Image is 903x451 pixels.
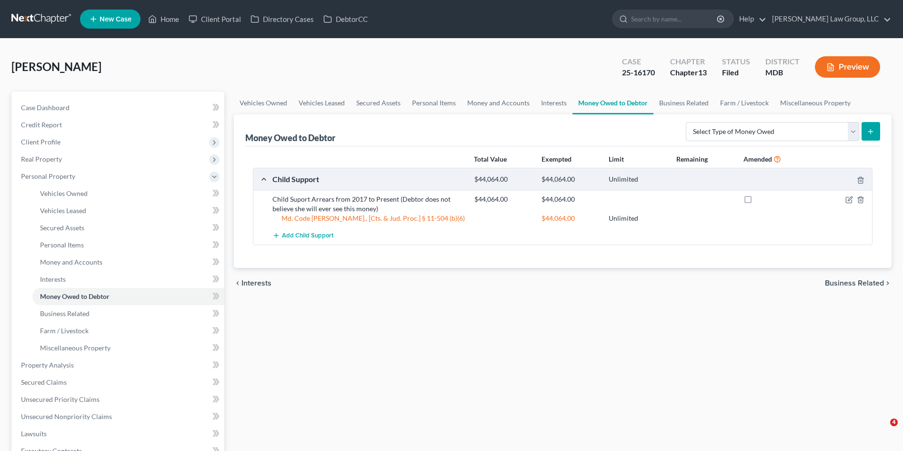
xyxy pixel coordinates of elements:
a: Unsecured Priority Claims [13,391,224,408]
span: Real Property [21,155,62,163]
a: Help [734,10,766,28]
span: New Case [100,16,131,23]
span: 4 [890,419,898,426]
a: Lawsuits [13,425,224,442]
div: Case [622,56,655,67]
div: $44,064.00 [537,175,604,184]
div: Filed [722,67,750,78]
a: Money and Accounts [32,254,224,271]
button: Preview [815,56,880,78]
a: Interests [32,271,224,288]
a: Business Related [32,305,224,322]
i: chevron_right [884,279,892,287]
a: Miscellaneous Property [774,92,856,114]
button: chevron_left Interests [234,279,271,287]
span: Business Related [40,309,90,318]
a: Personal Items [32,236,224,254]
div: $44,064.00 [470,195,537,204]
button: Add Child Support [272,227,333,245]
div: Status [722,56,750,67]
span: Unsecured Priority Claims [21,395,100,403]
a: Money and Accounts [462,92,535,114]
a: Directory Cases [246,10,319,28]
div: Unlimited [604,214,671,223]
span: 13 [698,68,707,77]
a: Secured Assets [351,92,406,114]
span: Business Related [825,279,884,287]
strong: Exempted [542,155,572,163]
a: Home [143,10,184,28]
span: Unsecured Nonpriority Claims [21,412,112,420]
a: Personal Items [406,92,462,114]
a: Vehicles Owned [32,185,224,202]
span: Add Child Support [282,232,333,240]
span: Credit Report [21,121,62,129]
button: Business Related chevron_right [825,279,892,287]
span: Personal Items [40,241,84,249]
a: Business Related [653,92,714,114]
span: Client Profile [21,138,60,146]
span: Vehicles Leased [40,206,86,215]
span: Lawsuits [21,430,47,438]
span: [PERSON_NAME] [11,60,101,73]
input: Search by name... [631,10,718,28]
div: Unlimited [604,175,671,184]
a: Miscellaneous Property [32,339,224,357]
span: Farm / Livestock [40,327,89,335]
div: Money Owed to Debtor [245,132,337,143]
div: Md. Code [PERSON_NAME]., [Cts. & Jud. Proc.] § 11-504 (b)(6) [268,214,470,223]
span: Personal Property [21,172,75,180]
span: Case Dashboard [21,103,70,112]
a: [PERSON_NAME] Law Group, LLC [767,10,891,28]
span: Money and Accounts [40,258,102,266]
span: Miscellaneous Property [40,344,110,352]
span: Property Analysis [21,361,74,369]
a: Case Dashboard [13,99,224,116]
a: Money Owed to Debtor [572,92,653,114]
a: Client Portal [184,10,246,28]
a: Secured Assets [32,219,224,236]
a: Credit Report [13,116,224,133]
a: Property Analysis [13,357,224,374]
div: Chapter [670,56,707,67]
strong: Remaining [676,155,708,163]
a: Vehicles Leased [293,92,351,114]
div: District [765,56,800,67]
span: Secured Claims [21,378,67,386]
iframe: Intercom live chat [871,419,893,441]
a: Secured Claims [13,374,224,391]
span: Interests [40,275,66,283]
a: Vehicles Owned [234,92,293,114]
div: Child Support [268,174,470,184]
span: Secured Assets [40,224,84,232]
div: Chapter [670,67,707,78]
a: Unsecured Nonpriority Claims [13,408,224,425]
div: Child Suport Arrears from 2017 to Present (Debtor does not believe she will ever see this money) [268,195,470,214]
div: $44,064.00 [537,214,604,223]
a: Farm / Livestock [714,92,774,114]
div: 25-16170 [622,67,655,78]
span: Vehicles Owned [40,189,88,197]
strong: Total Value [474,155,507,163]
strong: Limit [609,155,624,163]
span: Interests [241,279,271,287]
a: Money Owed to Debtor [32,288,224,305]
a: Interests [535,92,572,114]
div: MDB [765,67,800,78]
div: $44,064.00 [470,175,537,184]
strong: Amended [743,155,772,163]
div: $44,064.00 [537,195,604,204]
span: Money Owed to Debtor [40,292,110,300]
a: DebtorCC [319,10,372,28]
i: chevron_left [234,279,241,287]
a: Farm / Livestock [32,322,224,339]
a: Vehicles Leased [32,202,224,219]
